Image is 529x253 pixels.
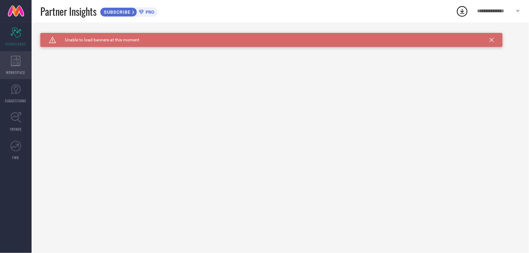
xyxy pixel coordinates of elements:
[6,70,26,75] span: WORKSPACE
[13,155,19,160] span: FWD
[144,9,154,15] span: PRO
[456,5,469,18] div: Open download list
[10,126,22,132] span: TRENDS
[40,4,96,19] span: Partner Insights
[5,98,27,103] span: SUGGESTIONS
[40,33,520,39] div: Unable to load filters at this moment. Please try later.
[6,41,26,47] span: SCORECARDS
[100,9,132,15] span: SUBSCRIBE
[100,6,158,17] a: SUBSCRIBEPRO
[56,37,139,42] span: Unable to load banners at this moment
